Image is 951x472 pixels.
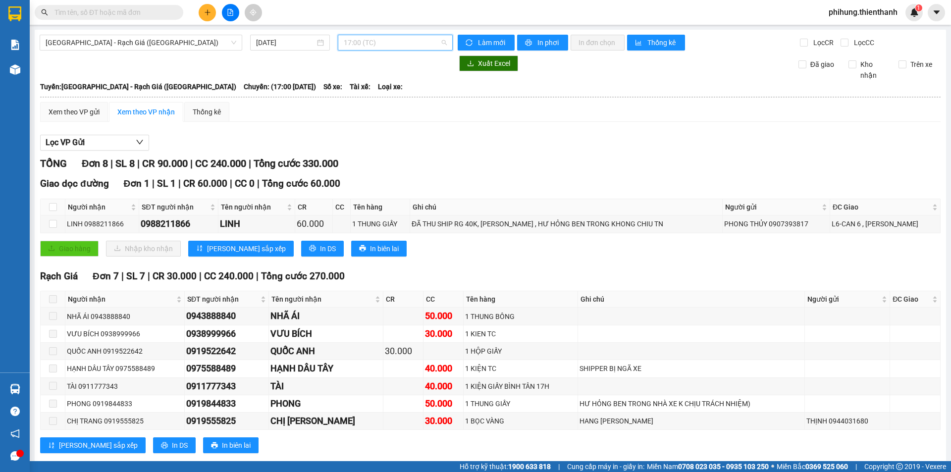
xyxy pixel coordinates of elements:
[320,243,336,254] span: In DS
[478,58,510,69] span: Xuất Excel
[141,217,216,231] div: 0988211866
[67,381,183,392] div: TÀI 0911777343
[67,398,183,409] div: PHONG 0919844833
[256,37,315,48] input: 14/09/2025
[40,437,146,453] button: sort-ascending[PERSON_NAME] sắp xếp
[148,270,150,282] span: |
[153,437,196,453] button: printerIn DS
[578,291,805,308] th: Ghi chú
[203,437,259,453] button: printerIn biên lai
[153,270,197,282] span: CR 30.000
[270,327,382,341] div: VƯU BÍCH
[110,157,113,169] span: |
[724,218,828,229] div: PHONG THỦY 0907393817
[517,35,568,51] button: printerIn phơi
[40,157,67,169] span: TỔNG
[270,397,382,411] div: PHONG
[137,157,140,169] span: |
[195,157,246,169] span: CC 240.000
[425,379,462,393] div: 40.000
[425,414,462,428] div: 30.000
[833,202,930,212] span: ĐC Giao
[806,59,838,70] span: Đã giao
[124,178,150,189] span: Đơn 1
[478,37,507,48] span: Làm mới
[59,440,138,451] span: [PERSON_NAME] sắp xếp
[230,178,232,189] span: |
[185,325,269,343] td: 0938999966
[412,218,721,229] div: ĐÃ THU SHIP RG 40K, [PERSON_NAME] , HƯ HỎNG BEN TRONG KHONG CHIU TN
[525,39,533,47] span: printer
[270,414,382,428] div: CHỊ [PERSON_NAME]
[227,9,234,16] span: file-add
[459,55,518,71] button: downloadXuất Excel
[207,243,286,254] span: [PERSON_NAME] sắp xếp
[142,202,208,212] span: SĐT người nhận
[10,384,20,394] img: warehouse-icon
[344,35,447,50] span: 17:00 (TC)
[850,37,876,48] span: Lọc CC
[423,291,464,308] th: CC
[40,241,99,257] button: uploadGiao hàng
[333,199,351,215] th: CC
[193,106,221,117] div: Thống kê
[40,178,109,189] span: Giao dọc đường
[467,60,474,68] span: download
[635,39,643,47] span: bar-chart
[161,442,168,450] span: printer
[458,35,515,51] button: syncLàm mới
[68,294,174,305] span: Người nhận
[425,362,462,375] div: 40.000
[910,8,919,17] img: icon-new-feature
[465,381,576,392] div: 1 KIỆN GIẤY BÌNH TÂN 17H
[425,327,462,341] div: 30.000
[270,362,382,375] div: HẠNH DÂU TÂY
[271,294,373,305] span: Tên người nhận
[40,270,78,282] span: Rạch Giá
[425,309,462,323] div: 50.000
[245,4,262,21] button: aim
[558,461,560,472] span: |
[10,429,20,438] span: notification
[580,416,803,426] div: HANG [PERSON_NAME]
[220,217,294,231] div: LINH
[222,440,251,451] span: In biên lai
[460,461,551,472] span: Hỗ trợ kỹ thuật:
[10,451,20,461] span: message
[508,463,551,471] strong: 1900 633 818
[777,461,848,472] span: Miền Bắc
[351,199,410,215] th: Tên hàng
[10,64,20,75] img: warehouse-icon
[67,363,183,374] div: HẠNH DÂU TÂY 0975588489
[571,35,625,51] button: In đơn chọn
[10,40,20,50] img: solution-icon
[465,311,576,322] div: 1 THUNG BÔNG
[678,463,769,471] strong: 0708 023 035 - 0935 103 250
[106,241,181,257] button: downloadNhập kho nhận
[185,308,269,325] td: 0943888840
[187,294,259,305] span: SĐT người nhận
[67,328,183,339] div: VƯU BÍCH 0938999966
[82,157,108,169] span: Đơn 8
[771,465,774,469] span: ⚪️
[821,6,905,18] span: phihung.thienthanh
[257,178,260,189] span: |
[185,395,269,413] td: 0919844833
[185,343,269,360] td: 0919522642
[211,442,218,450] span: printer
[261,270,345,282] span: Tổng cước 270.000
[928,4,945,21] button: caret-down
[269,308,384,325] td: NHÃ ÁI
[186,362,267,375] div: 0975588489
[157,178,176,189] span: SL 1
[40,135,149,151] button: Lọc VP Gửi
[725,202,820,212] span: Người gửi
[465,398,576,409] div: 1 THUNG GIẤY
[136,138,144,146] span: down
[46,136,85,149] span: Lọc VP Gửi
[185,413,269,430] td: 0919555825
[48,442,55,450] span: sort-ascending
[121,270,124,282] span: |
[807,294,880,305] span: Người gửi
[67,346,183,357] div: QUỐC ANH 0919522642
